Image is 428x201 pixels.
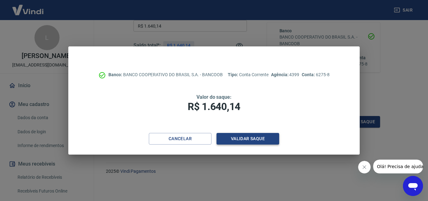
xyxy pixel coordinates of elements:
[271,72,290,77] span: Agência:
[149,133,211,145] button: Cancelar
[188,101,240,113] span: R$ 1.640,14
[373,160,423,173] iframe: Mensagem da empresa
[108,72,123,77] span: Banco:
[228,71,269,78] p: Conta Corrente
[217,133,279,145] button: Validar saque
[302,71,329,78] p: 6275-8
[196,94,232,100] span: Valor do saque:
[302,72,316,77] span: Conta:
[108,71,223,78] p: BANCO COOPERATIVO DO BRASIL S.A. - BANCOOB
[4,4,53,9] span: Olá! Precisa de ajuda?
[358,161,371,173] iframe: Fechar mensagem
[403,176,423,196] iframe: Botão para abrir a janela de mensagens
[228,72,239,77] span: Tipo:
[271,71,299,78] p: 4399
